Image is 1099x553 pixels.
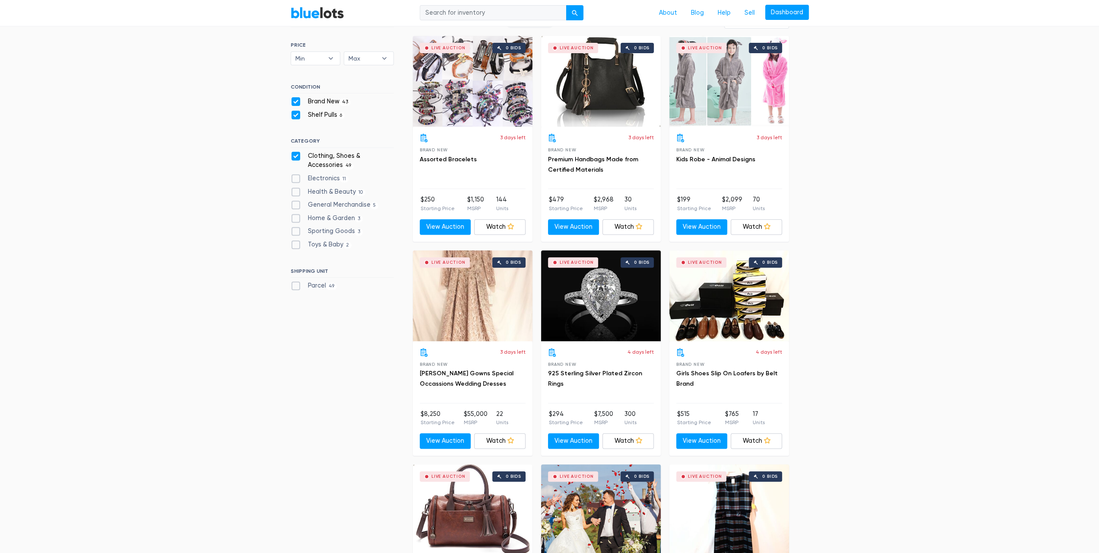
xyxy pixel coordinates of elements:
[500,134,526,141] p: 3 days left
[548,156,638,173] a: Premium Handbags Made from Certified Materials
[420,219,471,235] a: View Auction
[624,419,637,426] p: Units
[688,260,722,265] div: Live Auction
[722,195,742,212] li: $2,099
[291,200,379,210] label: General Merchandise
[348,52,377,65] span: Max
[343,163,354,169] span: 49
[711,5,738,21] a: Help
[541,250,661,341] a: Live Auction 0 bids
[420,433,471,449] a: View Auction
[431,474,466,479] div: Live Auction
[762,474,778,479] div: 0 bids
[722,205,742,212] p: MSRP
[291,97,351,106] label: Brand New
[634,260,649,265] div: 0 bids
[652,5,684,21] a: About
[355,215,363,222] span: 3
[420,147,448,152] span: Brand New
[421,205,455,212] p: Starting Price
[506,474,521,479] div: 0 bids
[756,348,782,356] p: 4 days left
[602,219,654,235] a: Watch
[474,219,526,235] a: Watch
[676,433,728,449] a: View Auction
[500,348,526,356] p: 3 days left
[291,187,366,197] label: Health & Beauty
[420,362,448,367] span: Brand New
[322,52,340,65] b: ▾
[496,195,508,212] li: 144
[326,283,337,290] span: 49
[291,174,349,183] label: Electronics
[594,205,614,212] p: MSRP
[560,46,594,50] div: Live Auction
[753,419,765,426] p: Units
[594,195,614,212] li: $2,968
[676,362,704,367] span: Brand New
[548,362,576,367] span: Brand New
[463,419,487,426] p: MSRP
[624,195,637,212] li: 30
[677,419,711,426] p: Starting Price
[340,176,349,182] span: 11
[731,433,782,449] a: Watch
[688,474,722,479] div: Live Auction
[677,205,711,212] p: Starting Price
[463,409,487,427] li: $55,000
[738,5,762,21] a: Sell
[413,250,532,341] a: Live Auction 0 bids
[431,46,466,50] div: Live Auction
[413,36,532,127] a: Live Auction 0 bids
[549,409,583,427] li: $294
[291,138,394,147] h6: CATEGORY
[560,260,594,265] div: Live Auction
[669,36,789,127] a: Live Auction 0 bids
[291,6,344,19] a: BlueLots
[291,227,363,236] label: Sporting Goods
[628,134,654,141] p: 3 days left
[725,409,739,427] li: $765
[753,409,765,427] li: 17
[339,99,351,105] span: 43
[594,419,613,426] p: MSRP
[634,46,649,50] div: 0 bids
[627,348,654,356] p: 4 days left
[337,112,345,119] span: 6
[602,433,654,449] a: Watch
[549,205,583,212] p: Starting Price
[421,409,455,427] li: $8,250
[765,5,809,20] a: Dashboard
[676,156,755,163] a: Kids Robe - Animal Designs
[634,474,649,479] div: 0 bids
[757,134,782,141] p: 3 days left
[688,46,722,50] div: Live Auction
[291,151,394,170] label: Clothing, Shoes & Accessories
[420,156,477,163] a: Assorted Bracelets
[496,419,508,426] p: Units
[624,409,637,427] li: 300
[421,195,455,212] li: $250
[676,219,728,235] a: View Auction
[291,110,345,120] label: Shelf Pulls
[594,409,613,427] li: $7,500
[549,419,583,426] p: Starting Price
[343,242,352,249] span: 2
[431,260,466,265] div: Live Auction
[624,205,637,212] p: Units
[291,42,394,48] h6: PRICE
[548,370,642,387] a: 925 Sterling Silver Plated Zircon Rings
[467,205,484,212] p: MSRP
[356,189,366,196] span: 10
[420,5,567,21] input: Search for inventory
[548,219,599,235] a: View Auction
[753,195,765,212] li: 70
[677,195,711,212] li: $199
[762,46,778,50] div: 0 bids
[371,202,379,209] span: 5
[548,147,576,152] span: Brand New
[676,147,704,152] span: Brand New
[549,195,583,212] li: $479
[291,240,352,249] label: Toys & Baby
[291,268,394,278] h6: SHIPPING UNIT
